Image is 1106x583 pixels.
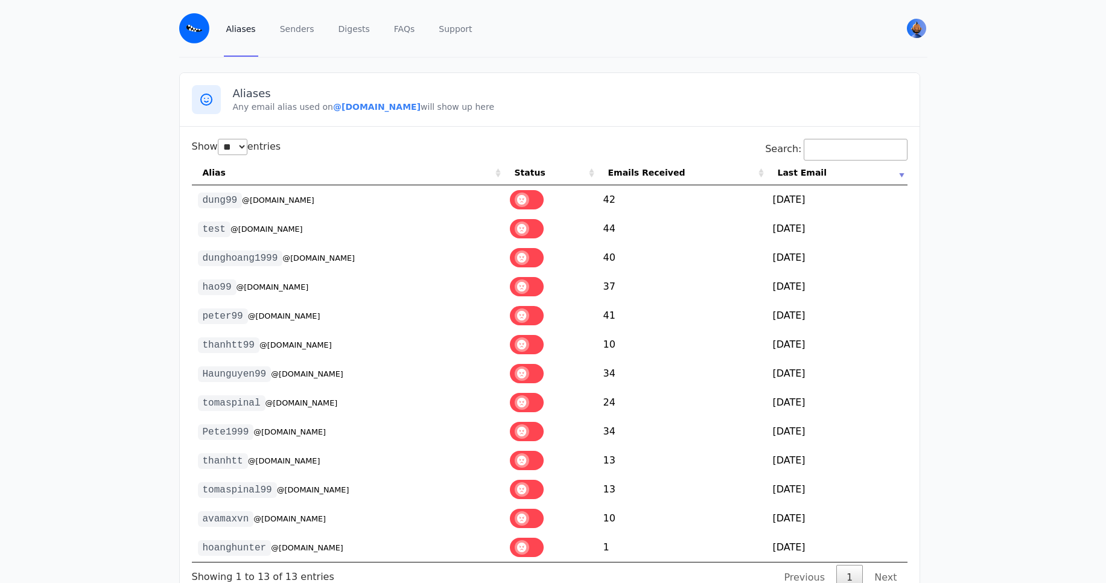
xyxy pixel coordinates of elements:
[767,161,907,185] th: Last Email: activate to sort column ascending
[597,388,767,417] td: 24
[767,417,907,446] td: [DATE]
[198,395,265,411] code: tomaspinal
[767,504,907,533] td: [DATE]
[233,86,907,101] h3: Aliases
[767,475,907,504] td: [DATE]
[767,301,907,330] td: [DATE]
[271,369,343,378] small: @[DOMAIN_NAME]
[804,139,907,161] input: Search:
[198,279,237,295] code: hao99
[907,19,926,38] img: Dung's Avatar
[597,359,767,388] td: 34
[282,253,355,263] small: @[DOMAIN_NAME]
[192,141,281,152] label: Show entries
[333,102,421,112] b: @[DOMAIN_NAME]
[597,446,767,475] td: 13
[198,337,259,353] code: thanhtt99
[767,243,907,272] td: [DATE]
[198,511,254,527] code: avamaxvn
[597,272,767,301] td: 37
[198,453,248,469] code: thanhtt
[277,485,349,494] small: @[DOMAIN_NAME]
[597,330,767,359] td: 10
[767,446,907,475] td: [DATE]
[198,540,272,556] code: hoanghunter
[597,161,767,185] th: Emails Received: activate to sort column ascending
[597,475,767,504] td: 13
[597,243,767,272] td: 40
[198,221,230,237] code: test
[767,272,907,301] td: [DATE]
[259,340,332,349] small: @[DOMAIN_NAME]
[767,330,907,359] td: [DATE]
[597,301,767,330] td: 41
[597,185,767,214] td: 42
[265,398,338,407] small: @[DOMAIN_NAME]
[767,359,907,388] td: [DATE]
[248,311,320,320] small: @[DOMAIN_NAME]
[767,185,907,214] td: [DATE]
[179,13,209,43] img: Email Monster
[906,18,927,39] button: User menu
[198,250,283,266] code: dunghoang1999
[237,282,309,291] small: @[DOMAIN_NAME]
[504,161,597,185] th: Status: activate to sort column ascending
[198,308,248,324] code: peter99
[253,427,326,436] small: @[DOMAIN_NAME]
[242,196,314,205] small: @[DOMAIN_NAME]
[198,482,277,498] code: tomaspinal99
[198,366,272,382] code: Haunguyen99
[767,388,907,417] td: [DATE]
[597,504,767,533] td: 10
[218,139,247,155] select: Showentries
[192,161,504,185] th: Alias: activate to sort column ascending
[271,543,343,552] small: @[DOMAIN_NAME]
[597,417,767,446] td: 34
[233,101,907,113] p: Any email alias used on will show up here
[230,225,303,234] small: @[DOMAIN_NAME]
[767,533,907,562] td: [DATE]
[597,533,767,562] td: 1
[597,214,767,243] td: 44
[198,424,254,440] code: Pete1999
[767,214,907,243] td: [DATE]
[198,193,243,208] code: dung99
[253,514,326,523] small: @[DOMAIN_NAME]
[765,143,907,155] label: Search:
[248,456,320,465] small: @[DOMAIN_NAME]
